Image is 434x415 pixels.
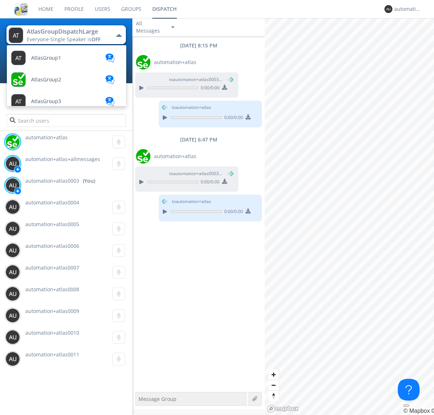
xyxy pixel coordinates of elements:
[25,308,79,314] span: automation+atlas0009
[50,36,101,43] span: Single Speaker is
[222,114,243,122] span: 0:00 / 0:00
[25,134,68,141] span: automation+atlas
[268,369,279,380] button: Zoom in
[7,25,125,44] button: AtlasGroupDispatchLargeEveryone·Single Speaker isOFF
[154,59,196,66] span: automation+atlas
[25,199,79,206] span: automation+atlas0004
[25,156,100,162] span: automation+atlas+allmessages
[136,20,165,34] div: All Messages
[31,99,61,104] span: AtlasGroup3
[222,179,227,184] img: download media button
[222,208,243,216] span: 0:00 / 0:00
[268,390,279,401] button: Reset bearing to north
[25,351,79,358] span: automation+atlas0011
[172,104,211,111] span: to automation+atlas
[83,177,95,185] div: (You)
[198,179,220,187] span: 0:00 / 0:00
[5,221,20,236] img: 373638.png
[398,379,420,401] iframe: Toggle Customer Support
[27,27,108,36] div: AtlasGroupDispatchLarge
[7,45,127,106] ul: AtlasGroupDispatchLargeEveryone·Single Speaker isOFF
[31,77,61,82] span: AtlasGroup2
[5,308,20,323] img: 373638.png
[136,55,150,69] img: d2d01cd9b4174d08988066c6d424eccd
[92,36,101,43] span: OFF
[25,286,79,293] span: automation+atlas0008
[267,405,299,413] a: Mapbox logo
[5,178,20,192] img: 373638.png
[25,264,79,271] span: automation+atlas0007
[222,76,233,82] span: (You)
[5,243,20,258] img: 373638.png
[5,330,20,344] img: 373638.png
[5,265,20,279] img: 373638.png
[132,136,265,143] div: [DATE] 6:47 PM
[105,54,115,63] img: translation-blue.svg
[246,114,251,119] img: download media button
[198,85,220,93] span: 0:00 / 0:00
[394,5,421,13] div: automation+atlas0003
[9,27,23,43] img: 373638.png
[5,287,20,301] img: 373638.png
[31,55,61,61] span: AtlasGroup1
[14,3,27,16] img: cddb5a64eb264b2086981ab96f4c1ba7
[268,391,279,401] span: Reset bearing to north
[384,5,392,13] img: 373638.png
[222,170,233,177] span: (You)
[268,380,279,390] button: Zoom out
[222,85,227,90] img: download media button
[7,114,125,127] input: Search users
[105,75,115,84] img: translation-blue.svg
[27,36,108,43] div: Everyone ·
[169,170,224,177] span: to automation+atlas0003
[246,208,251,213] img: download media button
[25,329,79,336] span: automation+atlas0010
[105,97,115,106] img: translation-blue.svg
[136,149,150,164] img: d2d01cd9b4174d08988066c6d424eccd
[154,153,196,160] span: automation+atlas
[25,177,79,185] span: automation+atlas0003
[403,408,430,414] a: Mapbox
[5,352,20,366] img: 373638.png
[403,405,409,407] button: Toggle attribution
[5,200,20,214] img: 373638.png
[132,42,265,49] div: [DATE] 8:15 PM
[169,76,224,83] span: to automation+atlas0003
[171,26,174,28] img: caret-down-sm.svg
[25,242,79,249] span: automation+atlas0006
[5,156,20,171] img: 373638.png
[5,135,20,149] img: d2d01cd9b4174d08988066c6d424eccd
[25,221,79,228] span: automation+atlas0005
[172,198,211,205] span: to automation+atlas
